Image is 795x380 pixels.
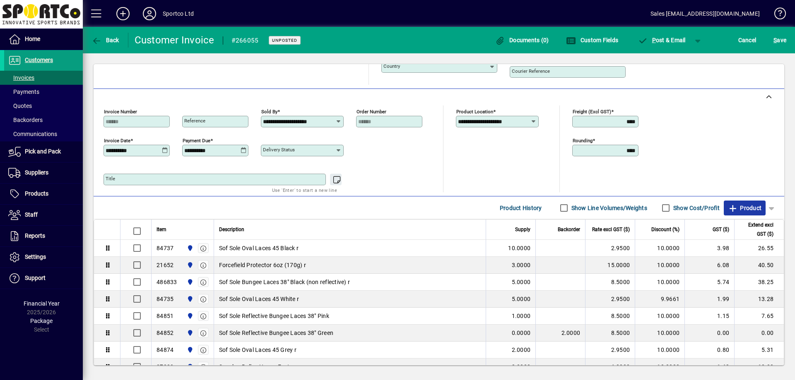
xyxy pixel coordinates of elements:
td: 13.28 [734,291,784,308]
button: Documents (0) [493,33,551,48]
td: 1.99 [684,291,734,308]
span: Custom Fields [566,37,618,43]
a: Payments [4,85,83,99]
span: Extend excl GST ($) [740,220,773,239]
span: Sneaker Balls - Happy Feet r [219,363,293,371]
a: Reports [4,226,83,246]
span: Discount (%) [651,225,679,234]
span: Financial Year [24,300,60,307]
label: Show Cost/Profit [672,204,720,212]
td: 7.65 [734,308,784,325]
a: Backorders [4,113,83,127]
div: 84851 [157,312,173,320]
mat-label: Product location [456,109,493,115]
td: 26.55 [734,240,784,257]
td: 6.08 [684,257,734,274]
td: 0.00 [684,325,734,342]
span: Supply [515,225,530,234]
mat-label: Sold by [261,109,277,115]
div: 84852 [157,329,173,337]
span: Sportco Ltd Warehouse [185,277,194,287]
button: Post & Email [634,33,690,48]
span: Backorder [558,225,580,234]
span: Pick and Pack [25,148,61,155]
span: Sportco Ltd Warehouse [185,311,194,320]
span: 5.0000 [512,278,531,286]
span: Product History [500,201,542,215]
td: 40.50 [734,257,784,274]
span: Sportco Ltd Warehouse [185,362,194,371]
span: ave [773,33,786,47]
span: S [773,37,777,43]
div: 2.9500 [590,346,630,354]
span: GST ($) [713,225,729,234]
td: 10.80 [734,358,784,375]
div: Sportco Ltd [163,7,194,20]
button: Custom Fields [564,33,620,48]
span: 5.0000 [512,295,531,303]
div: 87008 [157,363,173,371]
span: Suppliers [25,169,48,176]
a: Invoices [4,71,83,85]
mat-label: Invoice number [104,109,137,115]
div: 15.0000 [590,261,630,269]
mat-label: Reference [184,118,205,124]
span: Back [92,37,119,43]
a: Home [4,29,83,50]
span: Rate excl GST ($) [592,225,630,234]
span: Package [30,318,53,324]
mat-label: Title [106,176,115,182]
td: 0.00 [734,325,784,342]
div: 6.0000 [590,363,630,371]
mat-hint: Use 'Enter' to start a new line [272,185,337,195]
td: 10.0000 [635,308,684,325]
span: Quotes [8,103,32,109]
span: Support [25,275,46,281]
td: 10.0000 [635,257,684,274]
span: Payments [8,88,39,95]
div: 84735 [157,295,173,303]
span: 10.0000 [508,244,530,252]
span: ost & Email [638,37,686,43]
a: Communications [4,127,83,141]
button: Add [110,6,136,21]
span: Sof Sole Reflective Bungee Laces 38" Green [219,329,334,337]
a: Knowledge Base [768,2,785,29]
a: Pick and Pack [4,141,83,162]
span: Settings [25,253,46,260]
label: Show Line Volumes/Weights [570,204,647,212]
span: Sof Sole Bungee Laces 38" Black (non reflective) r [219,278,350,286]
span: Sportco Ltd Warehouse [185,328,194,337]
td: 38.25 [734,274,784,291]
mat-label: Delivery status [263,147,295,153]
td: 1.15 [684,308,734,325]
span: Product [728,201,761,215]
mat-label: Payment due [183,138,210,143]
div: Customer Invoice [135,33,214,47]
span: Customers [25,57,53,63]
td: 10.0000 [635,358,684,375]
td: 0.80 [684,342,734,358]
span: Sportco Ltd Warehouse [185,261,194,270]
div: 8.5000 [590,312,630,320]
span: Sof Sole Oval Laces 45 Grey r [219,346,296,354]
a: Staff [4,205,83,225]
div: 84874 [157,346,173,354]
mat-label: Invoice date [104,138,130,143]
td: 9.9661 [635,291,684,308]
mat-label: Country [383,63,400,69]
td: 10.0000 [635,240,684,257]
div: 84737 [157,244,173,252]
a: Quotes [4,99,83,113]
td: 10.0000 [635,325,684,342]
div: 2.9500 [590,244,630,252]
span: Sof Sole Reflective Bungee Laces 38" Pink [219,312,329,320]
button: Profile [136,6,163,21]
div: Sales [EMAIL_ADDRESS][DOMAIN_NAME] [650,7,760,20]
a: Suppliers [4,163,83,183]
mat-label: Freight (excl GST) [573,109,611,115]
div: 8.5000 [590,278,630,286]
div: 21652 [157,261,173,269]
a: Settings [4,247,83,268]
td: 10.0000 [635,342,684,358]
